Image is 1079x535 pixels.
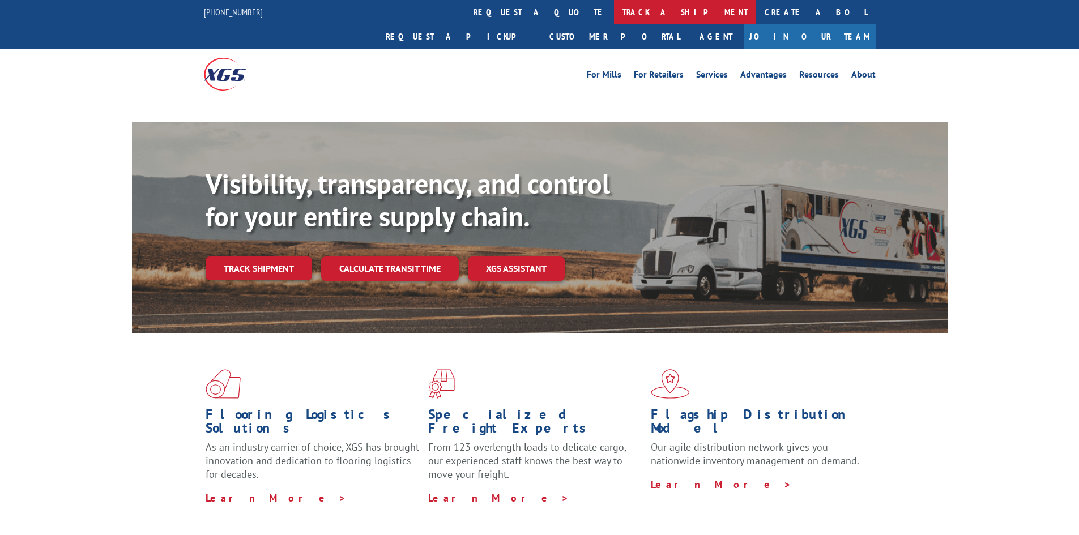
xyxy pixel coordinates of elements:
a: [PHONE_NUMBER] [204,6,263,18]
a: Learn More > [206,491,347,504]
a: Learn More > [651,478,792,491]
a: XGS ASSISTANT [468,256,565,281]
img: xgs-icon-flagship-distribution-model-red [651,369,690,399]
a: Services [696,70,728,83]
p: From 123 overlength loads to delicate cargo, our experienced staff knows the best way to move you... [428,440,642,491]
a: Request a pickup [377,24,541,49]
b: Visibility, transparency, and control for your entire supply chain. [206,166,610,234]
img: xgs-icon-focused-on-flooring-red [428,369,455,399]
a: Agent [688,24,744,49]
h1: Flooring Logistics Solutions [206,408,420,440]
a: About [851,70,876,83]
span: As an industry carrier of choice, XGS has brought innovation and dedication to flooring logistics... [206,440,419,481]
h1: Specialized Freight Experts [428,408,642,440]
h1: Flagship Distribution Model [651,408,865,440]
a: For Retailers [634,70,684,83]
a: Track shipment [206,256,312,280]
a: Calculate transit time [321,256,459,281]
a: Advantages [740,70,787,83]
span: Our agile distribution network gives you nationwide inventory management on demand. [651,440,859,467]
a: Learn More > [428,491,569,504]
a: Resources [799,70,839,83]
img: xgs-icon-total-supply-chain-intelligence-red [206,369,241,399]
a: Join Our Team [744,24,876,49]
a: For Mills [587,70,621,83]
a: Customer Portal [541,24,688,49]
